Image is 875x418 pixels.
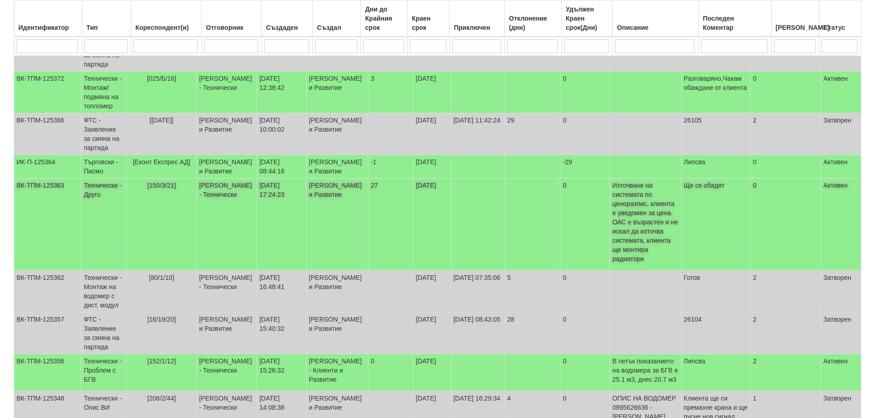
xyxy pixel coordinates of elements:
th: Последен Коментар: No sort applied, activate to apply an ascending sort [699,0,771,37]
td: 2 [751,113,821,155]
td: 2 [751,312,821,354]
td: Активен [821,178,861,271]
th: Тип: No sort applied, activate to apply an ascending sort [82,0,131,37]
td: [PERSON_NAME] - Технически [197,72,257,113]
td: Търговски - Писмо [81,155,127,178]
div: Статус [822,21,858,34]
span: Ще се обадят [684,182,725,189]
td: Активен [821,354,861,391]
td: 0 [560,312,610,354]
span: Готов [684,274,700,281]
td: ВК-ТПМ-125363 [14,178,81,271]
td: 0 [751,155,821,178]
td: [DATE] 10:00:02 [257,113,306,155]
td: 0 [751,72,821,113]
td: Затворен [821,271,861,312]
td: ВК-ТПМ-125362 [14,271,81,312]
td: Затворен [821,113,861,155]
td: 28 [505,312,560,354]
div: Приключен [452,21,502,34]
span: 27 [371,182,378,189]
td: 0 [560,178,610,271]
td: Технически - Монтаж/подмяна на топломер [81,72,127,113]
div: Последен Коментар [701,12,768,34]
td: ВК-ТПМ-125372 [14,72,81,113]
td: ИК-П-125364 [14,155,81,178]
td: Технически - Друго [81,178,127,271]
div: Кореспондент(и) [134,21,199,34]
th: Отговорник: No sort applied, activate to apply an ascending sort [202,0,262,37]
td: Активен [821,72,861,113]
td: 29 [505,113,560,155]
span: [150/3/21] [147,182,176,189]
span: -1 [371,158,376,166]
td: [PERSON_NAME] и Развитие [306,72,368,113]
td: [DATE] [413,312,451,354]
td: 0 [560,271,610,312]
td: Технически - Проблем с БГВ [81,354,127,391]
td: Затворен [821,312,861,354]
span: [025/Б/16] [147,75,176,82]
div: Създаден [264,21,310,34]
td: [DATE] 15:40:32 [257,312,306,354]
td: Активен [821,155,861,178]
div: Идентификатор [17,21,79,34]
p: Източване на системата по ценоразпис, клиента е уведомен за цена. ОАС е възрастен и не искал да и... [612,181,678,263]
td: [PERSON_NAME] и Развитие [306,271,368,312]
span: 26104 [684,316,702,323]
td: ФТС - Заявление за смяна на партида [81,312,127,354]
td: -29 [560,155,610,178]
td: [DATE] [413,113,451,155]
span: [[DATE]] [150,117,174,124]
span: Разговаряно,Чакам обаждане от клиента [684,75,747,91]
td: [PERSON_NAME] и Развитие [306,113,368,155]
td: [DATE] 15:26:32 [257,354,306,391]
th: Брой Файлове: No sort applied, activate to apply an ascending sort [771,0,819,37]
div: Описание [615,21,696,34]
div: Удължен Краен срок(Дни) [564,3,610,34]
td: [PERSON_NAME] и Развитие [197,113,257,155]
td: ВК-ТПМ-125357 [14,312,81,354]
span: 0 [371,357,374,365]
span: Липсва [684,357,706,365]
span: 3 [371,75,374,82]
th: Описание: No sort applied, activate to apply an ascending sort [613,0,699,37]
td: [DATE] [413,271,451,312]
th: Статус: No sort applied, activate to apply an ascending sort [819,0,861,37]
td: 0 [560,113,610,155]
td: [DATE] 07:35:06 [451,271,504,312]
td: [PERSON_NAME] и Развитие [306,178,368,271]
div: Краен срок [410,12,447,34]
th: Кореспондент(и): No sort applied, activate to apply an ascending sort [131,0,202,37]
th: Краен срок: No sort applied, activate to apply an ascending sort [407,0,450,37]
td: [PERSON_NAME] и Развитие [197,155,257,178]
td: [DATE] 17:24:23 [257,178,306,271]
td: [DATE] [413,155,451,178]
span: 26105 [684,117,702,124]
td: [PERSON_NAME] и Развитие [197,312,257,354]
td: [PERSON_NAME] - Технически [197,178,257,271]
td: [DATE] 11:42:24 [451,113,504,155]
p: В петък показанието на водомера за БГВ е 25.1 м3, днес 20.7 м3 [612,357,678,384]
td: [DATE] [413,178,451,271]
th: Създаден: No sort applied, activate to apply an ascending sort [262,0,313,37]
td: Технически - Монтаж на водомер с дист. модул [81,271,127,312]
td: [PERSON_NAME] и Развитие [306,155,368,178]
span: [80/1/10] [149,274,175,281]
span: [16/19/20] [147,316,176,323]
td: 0 [560,354,610,391]
th: Създал: No sort applied, activate to apply an ascending sort [313,0,361,37]
span: [Еконт Експрес АД] [133,158,190,166]
td: ФТС - Заявление за смяна на партида [81,113,127,155]
div: Отклонение (дни) [507,12,559,34]
div: [PERSON_NAME] [774,21,817,34]
div: Тип [85,21,129,34]
th: Дни до Крайния срок: No sort applied, activate to apply an ascending sort [361,0,407,37]
td: 0 [751,178,821,271]
td: [DATE] [413,354,451,391]
td: [DATE] 16:48:41 [257,271,306,312]
td: 2 [751,271,821,312]
span: [152/1/12] [147,357,176,365]
td: [DATE] 12:38:42 [257,72,306,113]
th: Отклонение (дни): No sort applied, activate to apply an ascending sort [505,0,562,37]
